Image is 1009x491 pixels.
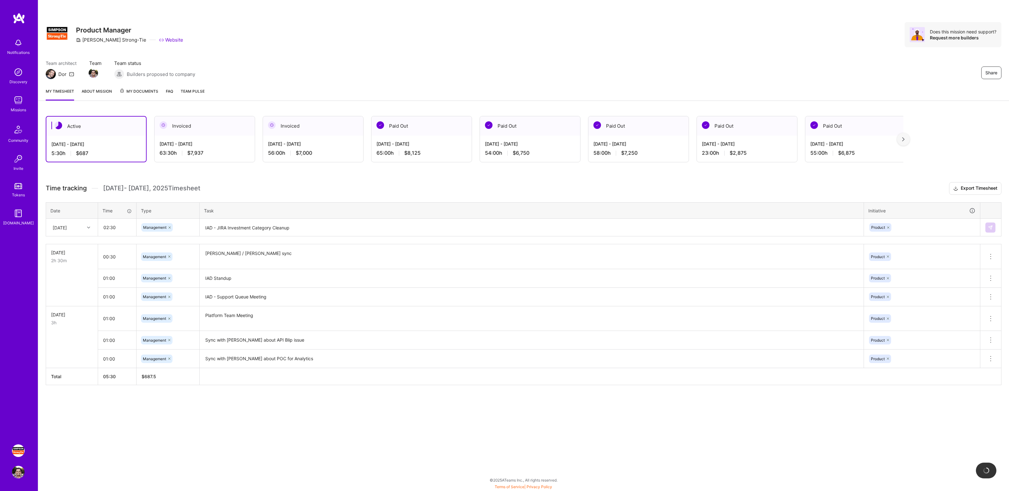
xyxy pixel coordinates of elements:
img: discovery [12,66,25,78]
i: icon Chevron [87,226,90,229]
span: Builders proposed to company [127,71,195,78]
img: loading [982,466,990,475]
span: Product [871,316,885,321]
span: Product [871,294,885,299]
div: 2h 30m [51,257,93,264]
input: HH:MM [98,288,136,305]
a: About Mission [82,88,112,101]
span: Share [985,70,997,76]
div: [DATE] - [DATE] [810,141,901,147]
img: Simpson Strong-Tie: Product Manager [12,444,25,457]
input: HH:MM [98,270,136,286]
div: [DATE] - [DATE] [376,141,467,147]
div: [DATE] - [DATE] [593,141,684,147]
div: null [985,222,996,233]
span: Product [871,338,885,343]
div: © 2025 ATeams Inc., All rights reserved. [38,472,1009,488]
span: Product [871,225,885,230]
div: 3h [51,319,93,326]
div: Community [8,137,28,144]
a: My timesheet [46,88,74,101]
div: Invoiced [155,116,255,136]
span: Team architect [46,60,77,66]
div: Paid Out [697,116,797,136]
span: Product [871,276,885,280]
th: 05:30 [98,368,137,385]
span: Team Pulse [181,89,205,94]
div: Time [102,207,132,214]
span: Product [871,356,885,361]
div: 58:00 h [593,150,684,156]
div: Request more builders [930,35,996,41]
div: [PERSON_NAME] Strong-Tie [76,37,146,43]
div: Discovery [9,78,27,85]
div: Does this mission need support? [930,29,996,35]
div: Initiative [868,207,976,214]
div: [DATE] [51,249,93,256]
span: $6,750 [513,150,529,156]
div: [DATE] - [DATE] [485,141,575,147]
span: $ 687.5 [142,374,156,379]
div: Tokens [12,192,25,198]
i: icon Mail [69,72,74,77]
span: Team status [114,60,195,66]
img: right [902,137,905,142]
th: Total [46,368,98,385]
span: Management [143,294,166,299]
button: Share [981,66,1001,79]
img: Builders proposed to company [114,69,124,79]
div: [DATE] - [DATE] [702,141,792,147]
i: icon Download [953,185,958,192]
a: Simpson Strong-Tie: Product Manager [10,444,26,457]
input: HH:MM [98,310,136,327]
span: Management [143,254,166,259]
span: $7,000 [296,150,312,156]
a: FAQ [166,88,173,101]
img: Invite [12,153,25,165]
span: [DATE] - [DATE] , 2025 Timesheet [103,184,200,192]
span: $7,250 [621,150,638,156]
img: Paid Out [485,121,493,129]
a: Team Member Avatar [89,68,97,78]
textarea: [PERSON_NAME] / [PERSON_NAME] sync [200,245,863,269]
span: $6,875 [838,150,855,156]
img: Submit [988,225,993,230]
div: 54:00 h [485,150,575,156]
input: HH:MM [98,332,136,349]
span: | [495,484,552,489]
img: Paid Out [810,121,818,129]
div: 63:30 h [160,150,250,156]
span: $2,875 [730,150,747,156]
span: Management [143,276,166,280]
span: $687 [76,150,88,157]
img: Paid Out [702,121,709,129]
div: Paid Out [588,116,689,136]
th: Task [200,202,864,219]
th: Date [46,202,98,219]
img: Paid Out [376,121,384,129]
img: Avatar [910,27,925,42]
input: HH:MM [98,350,136,367]
div: [DATE] [53,224,67,231]
div: [DATE] - [DATE] [160,141,250,147]
img: User Avatar [12,466,25,478]
a: Terms of Service [495,484,524,489]
img: guide book [12,207,25,220]
span: Management [143,338,166,343]
span: Management [143,225,166,230]
span: Team [89,60,102,66]
div: 65:00 h [376,150,467,156]
div: Active [46,117,146,136]
div: [DATE] - [DATE] [268,141,358,147]
th: Type [137,202,200,219]
img: Company Logo [46,22,68,45]
div: [DATE] [51,311,93,318]
a: Team Pulse [181,88,205,101]
textarea: Sync with [PERSON_NAME] about POC for Analytics [200,350,863,367]
span: Product [871,254,885,259]
img: Active [55,122,62,129]
textarea: IAD - JIRA Investment Category Cleanup [200,219,863,236]
img: tokens [15,183,22,189]
span: Management [143,356,166,361]
h3: Product Manager [76,26,183,34]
